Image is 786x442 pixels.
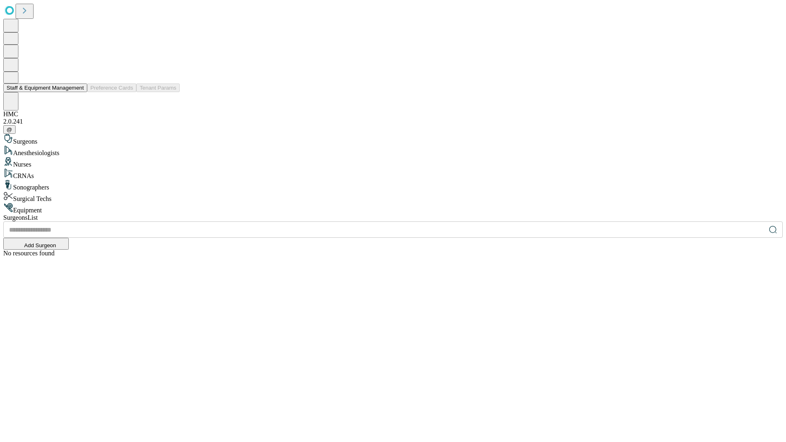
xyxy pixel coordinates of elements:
[3,145,783,157] div: Anesthesiologists
[3,214,783,221] div: Surgeons List
[3,125,16,134] button: @
[3,110,783,118] div: HMC
[3,180,783,191] div: Sonographers
[87,83,136,92] button: Preference Cards
[3,83,87,92] button: Staff & Equipment Management
[3,203,783,214] div: Equipment
[24,242,56,248] span: Add Surgeon
[3,168,783,180] div: CRNAs
[3,250,783,257] div: No resources found
[3,118,783,125] div: 2.0.241
[3,134,783,145] div: Surgeons
[7,126,12,133] span: @
[3,238,69,250] button: Add Surgeon
[3,157,783,168] div: Nurses
[136,83,180,92] button: Tenant Params
[3,191,783,203] div: Surgical Techs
